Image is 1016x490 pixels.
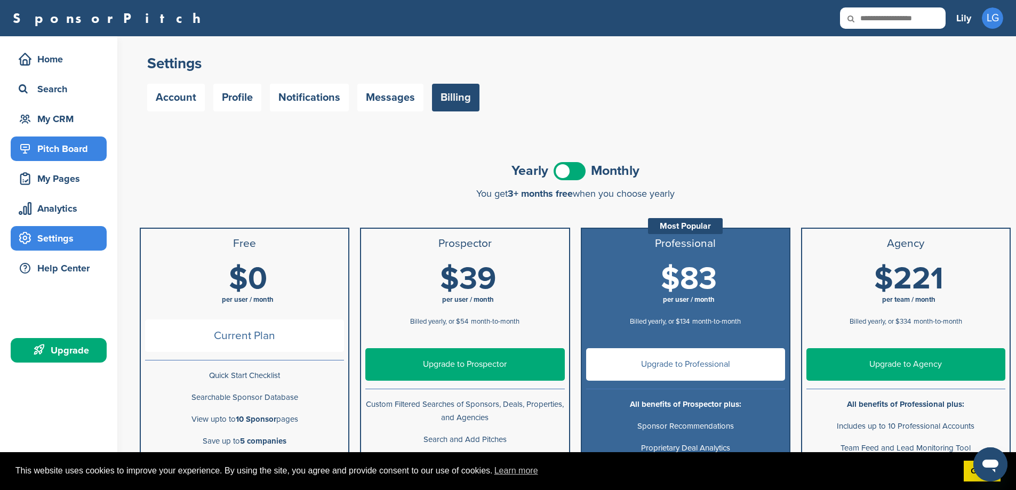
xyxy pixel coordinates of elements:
span: LG [982,7,1003,29]
a: Pitch Board [11,136,107,161]
span: Monthly [591,164,639,178]
div: You get when you choose yearly [140,188,1011,199]
p: Save up to [145,435,344,448]
a: Notifications [270,84,349,111]
a: Messages [357,84,423,111]
span: month-to-month [692,317,741,326]
a: Upgrade [11,338,107,363]
p: Sponsor Recommendations [586,420,785,433]
a: dismiss cookie message [964,461,1001,482]
span: Yearly [511,164,548,178]
a: Upgrade to Agency [806,348,1005,381]
p: Searchable Sponsor Database [145,391,344,404]
span: Current Plan [145,319,344,352]
b: 5 companies [240,436,286,446]
span: Billed yearly, or $54 [410,317,468,326]
a: Help Center [11,256,107,280]
span: month-to-month [471,317,519,326]
h2: Settings [147,54,1003,73]
span: $39 [440,260,496,298]
a: Upgrade to Professional [586,348,785,381]
b: 10 Sponsor [236,414,276,424]
div: Pitch Board [16,139,107,158]
a: Home [11,47,107,71]
span: per user / month [442,295,494,304]
div: Analytics [16,199,107,218]
div: Search [16,79,107,99]
a: Settings [11,226,107,251]
a: Search [11,77,107,101]
b: All benefits of Professional plus: [847,399,964,409]
span: $221 [874,260,943,298]
p: Proprietary Deal Analytics [586,441,785,455]
a: Lily [956,6,971,30]
h3: Lily [956,11,971,26]
span: per team / month [882,295,935,304]
div: My Pages [16,169,107,188]
span: 3+ months free [508,188,573,199]
span: This website uses cookies to improve your experience. By using the site, you agree and provide co... [15,463,955,479]
a: Upgrade to Prospector [365,348,564,381]
div: Home [16,50,107,69]
a: Profile [213,84,261,111]
span: per user / month [222,295,274,304]
div: My CRM [16,109,107,128]
span: $83 [661,260,717,298]
iframe: Button to launch messaging window [973,447,1007,481]
p: Includes up to 10 Professional Accounts [806,420,1005,433]
a: Billing [432,84,479,111]
span: month-to-month [914,317,962,326]
span: Billed yearly, or $134 [630,317,690,326]
p: Search and Add Pitches [365,433,564,446]
h3: Prospector [365,237,564,250]
p: Quick Start Checklist [145,369,344,382]
h3: Agency [806,237,1005,250]
p: Team Feed and Lead Monitoring Tool [806,441,1005,455]
h3: Professional [586,237,785,250]
div: Settings [16,229,107,248]
a: Account [147,84,205,111]
b: All benefits of Prospector plus: [630,399,741,409]
a: My CRM [11,107,107,131]
h3: Free [145,237,344,250]
p: View upto to pages [145,413,344,426]
a: SponsorPitch [13,11,207,25]
a: learn more about cookies [493,463,540,479]
a: My Pages [11,166,107,191]
span: Billed yearly, or $334 [850,317,911,326]
div: Upgrade [16,341,107,360]
p: Custom Filtered Searches of Sponsors, Deals, Properties, and Agencies [365,398,564,424]
span: $0 [229,260,267,298]
a: Analytics [11,196,107,221]
div: Most Popular [648,218,723,234]
span: per user / month [663,295,715,304]
div: Help Center [16,259,107,278]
